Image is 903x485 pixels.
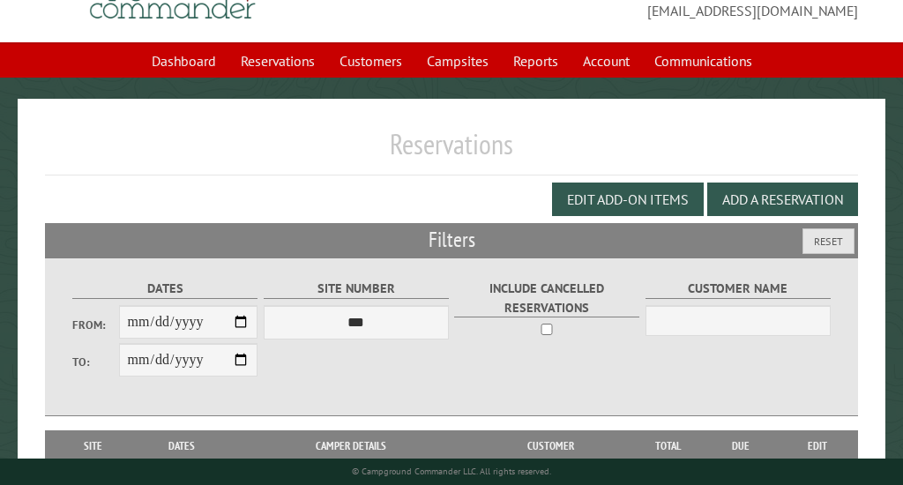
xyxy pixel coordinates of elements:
[572,44,640,78] a: Account
[141,44,227,78] a: Dashboard
[707,183,858,216] button: Add a Reservation
[45,223,858,257] h2: Filters
[503,44,569,78] a: Reports
[802,228,854,254] button: Reset
[72,317,119,333] label: From:
[264,279,449,299] label: Site Number
[704,430,779,462] th: Due
[329,44,413,78] a: Customers
[230,44,325,78] a: Reservations
[72,279,257,299] label: Dates
[72,354,119,370] label: To:
[644,44,763,78] a: Communications
[131,430,233,462] th: Dates
[552,183,704,216] button: Edit Add-on Items
[469,430,632,462] th: Customer
[646,279,831,299] label: Customer Name
[54,430,131,462] th: Site
[233,430,469,462] th: Camper Details
[633,430,704,462] th: Total
[352,466,551,477] small: © Campground Commander LLC. All rights reserved.
[778,430,858,462] th: Edit
[416,44,499,78] a: Campsites
[454,279,639,317] label: Include Cancelled Reservations
[45,127,858,175] h1: Reservations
